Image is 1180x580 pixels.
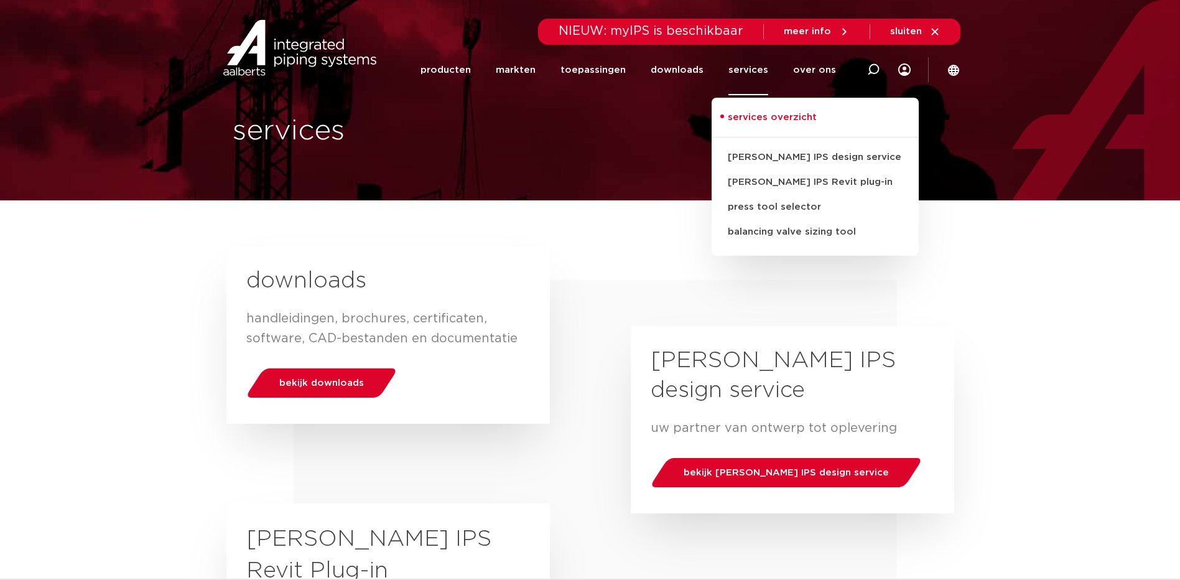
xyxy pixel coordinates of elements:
div: my IPS [898,45,911,95]
nav: Menu [420,45,836,95]
span: NIEUW: myIPS is beschikbaar [559,25,743,37]
span: uw partner van ontwerp tot oplevering [651,422,897,434]
a: press tool selector [712,195,919,220]
a: toepassingen [560,45,626,95]
a: producten [420,45,471,95]
a: services overzicht [712,110,919,138]
span: bekijk downloads [279,378,364,388]
a: sluiten [890,26,941,37]
span: meer info [784,27,831,36]
h2: downloads [246,266,530,296]
span: handleidingen, brochures, certificaten, software, CAD-bestanden en documentatie [246,312,518,345]
span: bekijk [PERSON_NAME] IPS design service [684,468,889,477]
a: over ons [793,45,836,95]
a: downloads [651,45,704,95]
h1: services [233,111,584,151]
a: meer info [784,26,850,37]
a: downloads handleidingen, brochures, certificaten, software, CAD-bestanden en documentatiebekijk d... [226,246,550,424]
a: [PERSON_NAME] IPS Revit plug-in [712,170,919,195]
span: sluiten [890,27,922,36]
h2: [PERSON_NAME] IPS design service [651,346,934,406]
a: [PERSON_NAME] IPS design service uw partner van ontwerp tot opleveringbekijk [PERSON_NAME] IPS de... [631,326,954,513]
a: services [728,45,768,95]
a: [PERSON_NAME] IPS design service [712,145,919,170]
a: markten [496,45,536,95]
a: balancing valve sizing tool [712,220,919,245]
